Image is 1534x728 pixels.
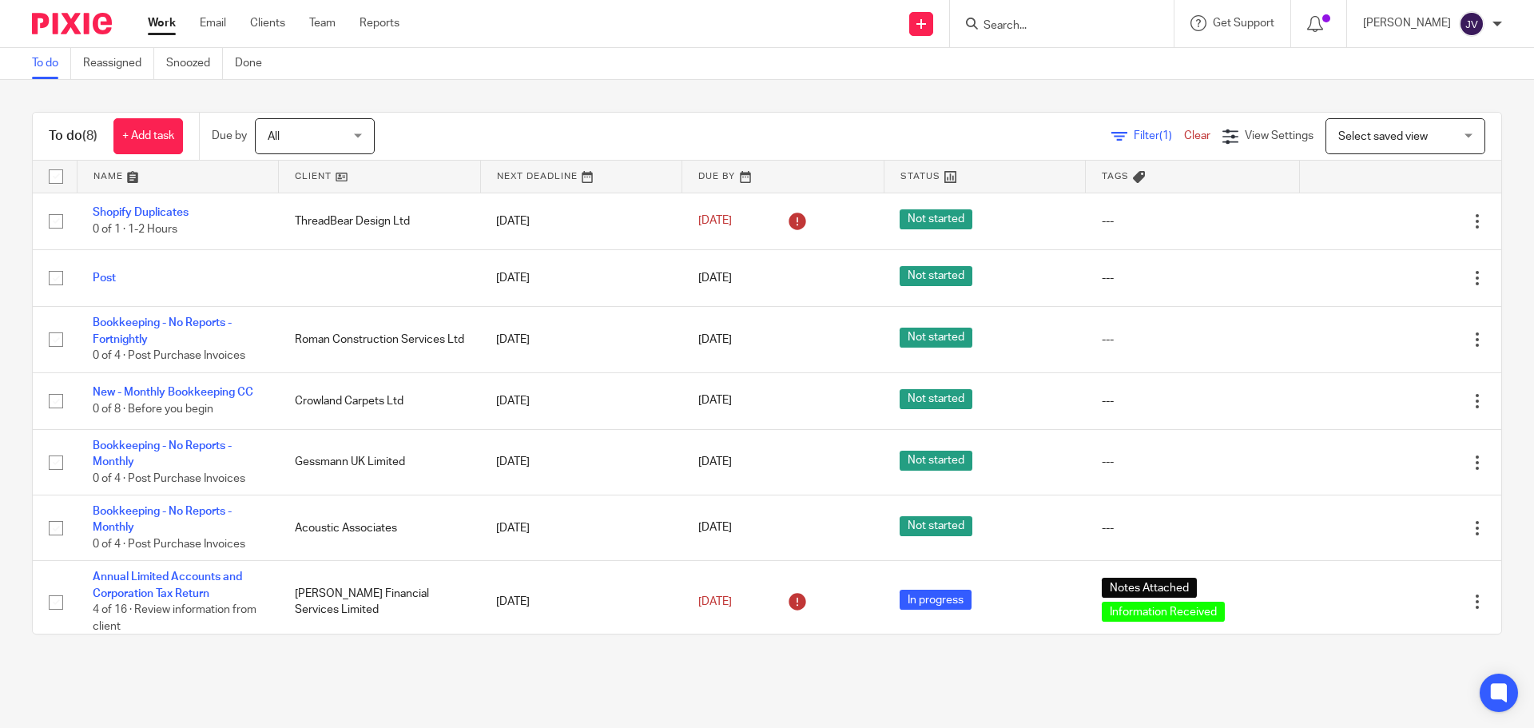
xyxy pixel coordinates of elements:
[480,193,682,249] td: [DATE]
[480,249,682,306] td: [DATE]
[698,273,732,284] span: [DATE]
[900,590,972,610] span: In progress
[268,131,280,142] span: All
[32,13,112,34] img: Pixie
[250,15,285,31] a: Clients
[1102,454,1284,470] div: ---
[480,495,682,561] td: [DATE]
[1213,18,1274,29] span: Get Support
[82,129,97,142] span: (8)
[360,15,399,31] a: Reports
[900,451,972,471] span: Not started
[83,48,154,79] a: Reassigned
[93,506,232,533] a: Bookkeeping - No Reports - Monthly
[1102,332,1284,348] div: ---
[698,334,732,345] span: [DATE]
[900,389,972,409] span: Not started
[93,473,245,484] span: 0 of 4 · Post Purchase Invoices
[1102,213,1284,229] div: ---
[93,207,189,218] a: Shopify Duplicates
[279,193,481,249] td: ThreadBear Design Ltd
[1459,11,1484,37] img: svg%3E
[1102,520,1284,536] div: ---
[93,539,245,550] span: 0 of 4 · Post Purchase Invoices
[279,561,481,642] td: [PERSON_NAME] Financial Services Limited
[1102,578,1197,598] span: Notes Attached
[212,128,247,144] p: Due by
[309,15,336,31] a: Team
[1102,172,1129,181] span: Tags
[279,495,481,561] td: Acoustic Associates
[698,457,732,468] span: [DATE]
[93,224,177,235] span: 0 of 1 · 1-2 Hours
[113,118,183,154] a: + Add task
[1184,130,1210,141] a: Clear
[1363,15,1451,31] p: [PERSON_NAME]
[1102,602,1225,622] span: Information Received
[166,48,223,79] a: Snoozed
[93,440,232,467] a: Bookkeeping - No Reports - Monthly
[480,429,682,495] td: [DATE]
[93,404,213,415] span: 0 of 8 · Before you begin
[480,372,682,429] td: [DATE]
[698,396,732,407] span: [DATE]
[32,48,71,79] a: To do
[900,328,972,348] span: Not started
[480,307,682,372] td: [DATE]
[900,516,972,536] span: Not started
[93,571,242,599] a: Annual Limited Accounts and Corporation Tax Return
[93,387,253,398] a: New - Monthly Bookkeeping CC
[900,266,972,286] span: Not started
[480,561,682,642] td: [DATE]
[982,19,1126,34] input: Search
[279,429,481,495] td: Gessmann UK Limited
[279,372,481,429] td: Crowland Carpets Ltd
[1102,270,1284,286] div: ---
[900,209,972,229] span: Not started
[1102,393,1284,409] div: ---
[93,604,256,632] span: 4 of 16 · Review information from client
[1245,130,1313,141] span: View Settings
[93,317,232,344] a: Bookkeeping - No Reports - Fortnightly
[200,15,226,31] a: Email
[1134,130,1184,141] span: Filter
[698,216,732,227] span: [DATE]
[279,307,481,372] td: Roman Construction Services Ltd
[49,128,97,145] h1: To do
[698,596,732,607] span: [DATE]
[1338,131,1428,142] span: Select saved view
[1159,130,1172,141] span: (1)
[93,350,245,361] span: 0 of 4 · Post Purchase Invoices
[698,523,732,534] span: [DATE]
[148,15,176,31] a: Work
[235,48,274,79] a: Done
[93,273,116,284] a: Post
